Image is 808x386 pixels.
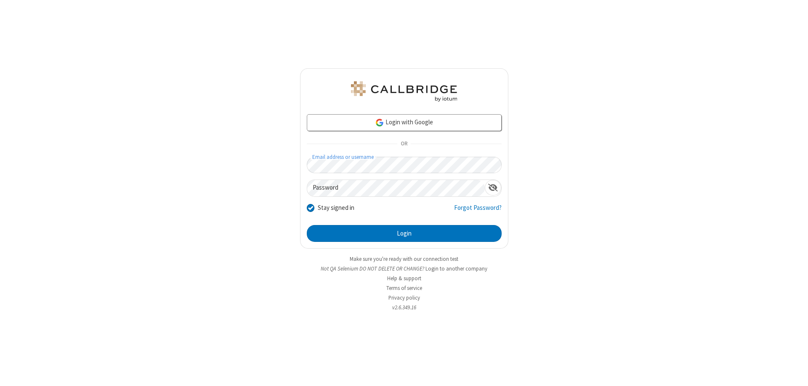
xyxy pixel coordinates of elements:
li: Not QA Selenium DO NOT DELETE OR CHANGE? [300,265,508,273]
a: Make sure you're ready with our connection test [350,255,458,263]
input: Password [307,180,485,196]
a: Help & support [387,275,421,282]
button: Login to another company [425,265,487,273]
div: Show password [485,180,501,196]
li: v2.6.349.16 [300,303,508,311]
a: Forgot Password? [454,203,502,219]
a: Terms of service [386,284,422,292]
a: Privacy policy [388,294,420,301]
label: Stay signed in [318,203,354,213]
img: google-icon.png [375,118,384,127]
button: Login [307,225,502,242]
a: Login with Google [307,114,502,131]
span: OR [397,138,411,150]
input: Email address or username [307,157,502,173]
img: QA Selenium DO NOT DELETE OR CHANGE [349,81,459,102]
